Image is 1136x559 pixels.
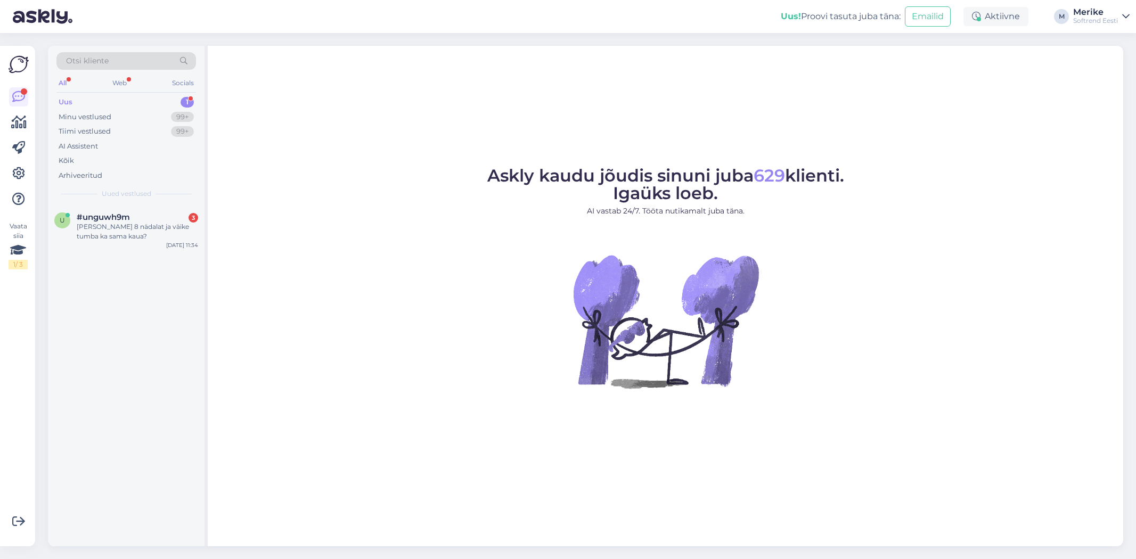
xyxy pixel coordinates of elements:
div: 99+ [171,126,194,137]
div: AI Assistent [59,141,98,152]
span: #unguwh9m [77,212,130,222]
div: Aktiivne [963,7,1028,26]
div: Socials [170,76,196,90]
div: Tiimi vestlused [59,126,111,137]
button: Emailid [905,6,951,27]
div: [PERSON_NAME] 8 nädalat ja väike tumba ka sama kaua? [77,222,198,241]
div: Proovi tasuta juba täna: [781,10,901,23]
b: Uus! [781,11,801,21]
span: Otsi kliente [66,55,109,67]
span: u [60,216,65,224]
p: AI vastab 24/7. Tööta nutikamalt juba täna. [487,205,844,217]
div: M [1054,9,1069,24]
div: All [56,76,69,90]
div: Uus [59,97,72,108]
div: Web [110,76,129,90]
img: Askly Logo [9,54,29,75]
span: Askly kaudu jõudis sinuni juba klienti. Igaüks loeb. [487,165,844,203]
div: [DATE] 11:34 [166,241,198,249]
img: No Chat active [570,225,762,417]
div: 1 / 3 [9,260,28,269]
div: 1 [181,97,194,108]
div: Minu vestlused [59,112,111,122]
div: 99+ [171,112,194,122]
div: 3 [189,213,198,223]
div: Vaata siia [9,221,28,269]
div: Softrend Eesti [1073,17,1118,25]
div: Arhiveeritud [59,170,102,181]
div: Merike [1073,8,1118,17]
a: MerikeSoftrend Eesti [1073,8,1130,25]
div: Kõik [59,155,74,166]
span: Uued vestlused [102,189,151,199]
span: 629 [754,165,785,186]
